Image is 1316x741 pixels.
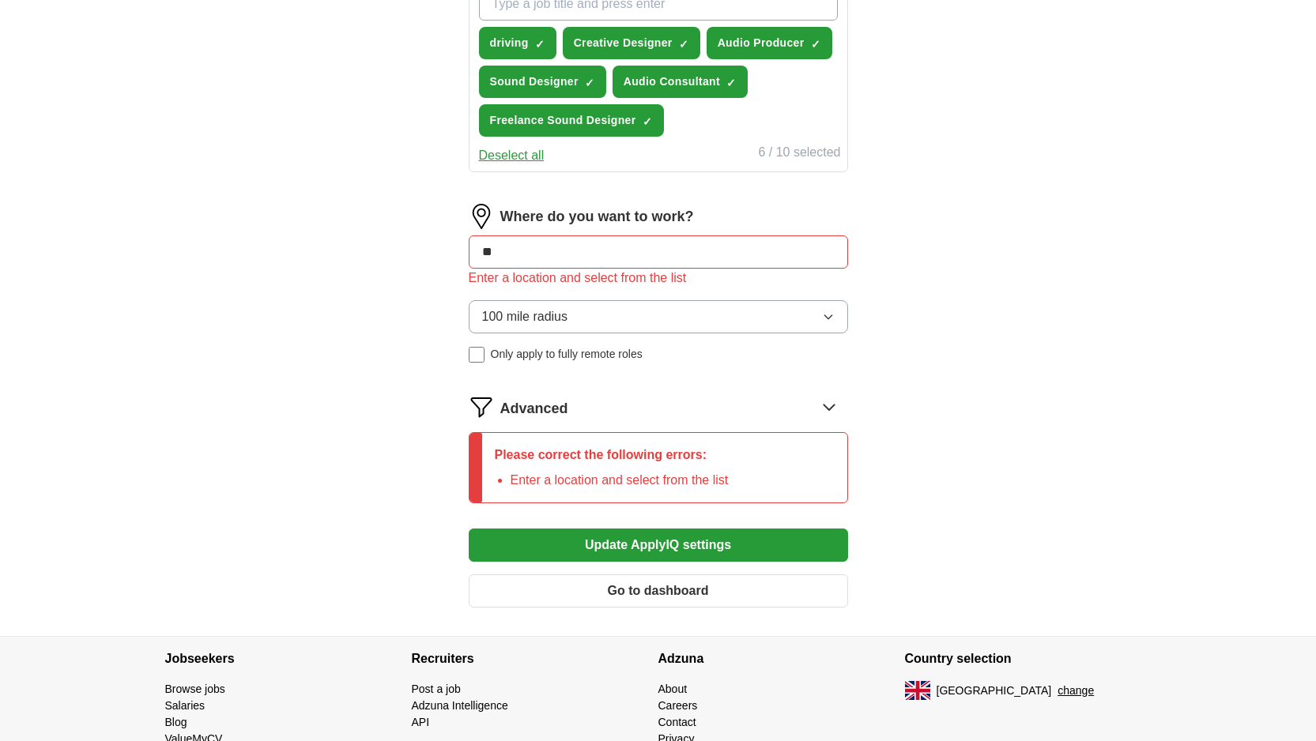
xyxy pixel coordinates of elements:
span: Only apply to fully remote roles [491,346,643,363]
p: Please correct the following errors: [495,446,729,465]
a: Salaries [165,699,206,712]
span: ✓ [535,38,545,51]
span: Sound Designer [490,73,579,90]
div: Enter a location and select from the list [469,269,848,288]
a: Browse jobs [165,683,225,695]
button: Creative Designer✓ [563,27,700,59]
button: Go to dashboard [469,574,848,607]
a: Careers [658,699,698,712]
label: Where do you want to work? [500,206,694,228]
img: location.png [469,204,494,229]
span: ✓ [811,38,820,51]
a: Contact [658,716,696,728]
span: Creative Designer [574,35,673,51]
button: driving✓ [479,27,556,59]
span: driving [490,35,529,51]
span: ✓ [726,77,736,89]
input: Only apply to fully remote roles [469,347,485,363]
img: filter [469,394,494,419]
a: About [658,683,688,695]
button: Sound Designer✓ [479,66,606,98]
span: Audio Consultant [624,73,720,90]
button: 100 mile radius [469,300,848,333]
button: Audio Producer✓ [707,27,832,59]
button: Audio Consultant✓ [613,66,748,98]
span: Audio Producer [718,35,805,51]
span: 100 mile radius [482,307,568,326]
button: change [1058,683,1094,699]
button: Deselect all [479,146,545,165]
span: [GEOGRAPHIC_DATA] [937,683,1052,699]
a: Adzuna Intelligence [412,699,508,712]
span: Freelance Sound Designer [490,112,636,129]
button: Freelance Sound Designer✓ [479,104,664,137]
span: ✓ [679,38,688,51]
div: 6 / 10 selected [758,143,840,165]
span: ✓ [585,77,594,89]
span: Advanced [500,398,568,419]
h4: Country selection [905,637,1152,681]
a: API [412,716,430,728]
img: UK flag [905,681,930,700]
a: Post a job [412,683,461,695]
a: Blog [165,716,187,728]
span: ✓ [643,115,652,128]
button: Update ApplyIQ settings [469,528,848,562]
li: Enter a location and select from the list [511,471,729,490]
